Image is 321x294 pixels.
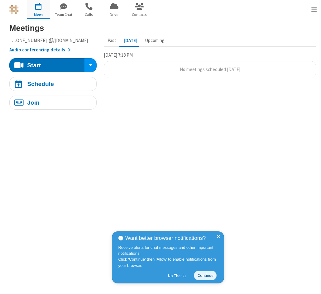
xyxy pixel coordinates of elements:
[194,271,217,280] button: Continue
[180,66,240,72] span: No meetings scheduled [DATE]
[27,62,41,68] div: Start
[77,12,101,17] span: Calls
[9,58,85,72] button: Start
[27,81,54,87] div: Schedule
[103,12,126,17] span: Drive
[120,35,141,47] button: [DATE]
[27,12,50,17] span: Meet
[165,271,189,281] button: No Thanks
[128,12,151,17] span: Contacts
[84,58,97,72] button: Start conference options
[27,100,40,106] div: Join
[125,234,206,242] span: Want better browser notifications?
[9,96,97,110] button: Join
[52,12,75,17] span: Team Chat
[9,77,97,91] button: Schedule
[104,51,317,83] section: Today's Meetings
[9,37,88,44] button: Copy my meeting room linkCopy my meeting room link
[141,35,168,47] button: Upcoming
[9,37,97,54] section: Account details
[9,24,316,32] h3: Meetings
[9,5,19,14] img: iotum.​ucaas.​tech
[104,35,120,47] button: Past
[118,244,219,268] div: Receive alerts for chat messages and other important notifications. Click ‘Continue’ then ‘Allow’...
[9,46,70,54] button: Audio conferencing details
[104,52,133,58] span: [DATE] 7:18 PM
[305,278,316,290] iframe: Chat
